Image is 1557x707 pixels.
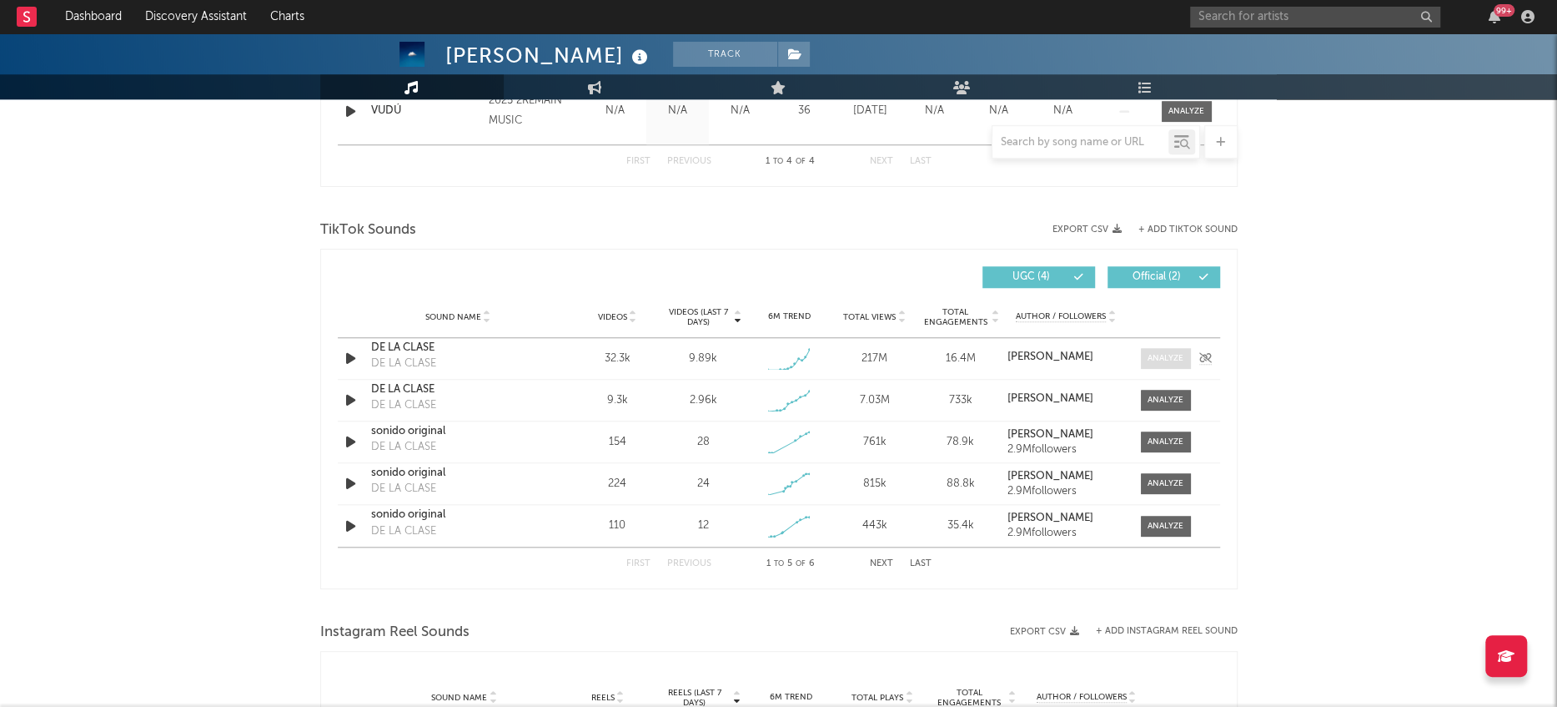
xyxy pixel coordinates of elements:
div: N/A [907,103,962,119]
span: Instagram Reel Sounds [320,623,470,643]
span: Author / Followers [1037,692,1127,703]
button: + Add TikTok Sound [1122,225,1238,235]
button: First [626,559,650,568]
a: VUDÚ [371,103,480,119]
div: [DATE] [842,103,898,119]
span: Total Views [843,312,896,322]
div: N/A [713,103,767,119]
div: 110 [579,518,656,534]
div: N/A [971,103,1027,119]
button: Next [870,157,893,166]
button: First [626,157,650,166]
div: 2.96k [689,392,716,409]
div: 35.4k [922,518,999,534]
div: 7.03M [836,392,913,409]
a: DE LA CLASE [371,340,545,356]
div: [PERSON_NAME] [445,42,652,69]
div: 9.3k [579,392,656,409]
div: DE LA CLASE [371,397,436,414]
button: Next [870,559,893,568]
strong: [PERSON_NAME] [1007,393,1093,404]
div: 6M Trend [750,311,827,323]
span: UGC ( 4 ) [993,272,1070,282]
span: TikTok Sounds [320,220,416,240]
div: DE LA CLASE [371,356,436,372]
button: Previous [667,559,711,568]
button: Export CSV [1052,225,1122,235]
div: 1 4 4 [745,152,836,172]
strong: [PERSON_NAME] [1007,351,1093,362]
div: 32.3k [579,351,656,367]
span: Sound Name [431,693,487,703]
a: sonido original [371,465,545,482]
a: [PERSON_NAME] [1007,513,1123,524]
span: to [773,158,783,165]
a: [PERSON_NAME] [1007,393,1123,405]
strong: [PERSON_NAME] [1007,513,1093,523]
div: 88.8k [922,476,999,492]
button: Export CSV [1010,627,1079,637]
span: of [796,158,806,165]
div: 16.4M [922,351,999,367]
button: Previous [667,157,711,166]
button: Official(2) [1107,266,1220,288]
div: + Add Instagram Reel Sound [1079,627,1238,636]
div: 28 [696,434,709,451]
div: 761k [836,434,913,451]
span: Sound Name [425,312,481,322]
a: sonido original [371,423,545,440]
div: 2.9M followers [1007,444,1123,456]
span: Videos (last 7 days) [664,307,731,327]
a: [PERSON_NAME] [1007,351,1123,363]
button: UGC(4) [982,266,1095,288]
button: Last [910,157,932,166]
a: DE LA CLASE [371,381,545,398]
div: 217M [836,351,913,367]
button: + Add Instagram Reel Sound [1096,627,1238,636]
span: Total Plays [851,693,903,703]
button: + Add TikTok Sound [1138,225,1238,235]
span: to [774,560,784,568]
div: 99 + [1494,4,1514,17]
div: 1 5 6 [745,554,836,574]
span: Total Engagements [922,307,989,327]
input: Search by song name or URL [992,136,1168,149]
div: 443k [836,518,913,534]
div: 733k [922,392,999,409]
div: 24 [696,476,709,492]
div: 6M Trend [750,691,833,704]
div: 12 [697,518,708,534]
div: 9.89k [689,351,717,367]
button: 99+ [1489,10,1500,23]
div: 2.9M followers [1007,528,1123,539]
div: 36 [776,103,834,119]
span: Reels [591,693,615,703]
a: [PERSON_NAME] [1007,429,1123,441]
a: [PERSON_NAME] [1007,471,1123,482]
div: DE LA CLASE [371,523,436,540]
strong: [PERSON_NAME] [1007,471,1093,482]
span: Author / Followers [1016,311,1106,322]
div: 224 [579,476,656,492]
div: DE LA CLASE [371,439,436,456]
span: Official ( 2 ) [1118,272,1195,282]
div: 154 [579,434,656,451]
div: 78.9k [922,434,999,451]
div: 2025 2REMAIN MUSIC [488,91,579,131]
div: 2.9M followers [1007,486,1123,497]
div: N/A [588,103,642,119]
span: of [796,560,806,568]
button: Track [673,42,777,67]
div: DE LA CLASE [371,481,436,497]
strong: [PERSON_NAME] [1007,429,1093,440]
div: 815k [836,476,913,492]
div: N/A [650,103,705,119]
a: sonido original [371,507,545,523]
span: Videos [598,312,627,322]
div: N/A [1035,103,1091,119]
